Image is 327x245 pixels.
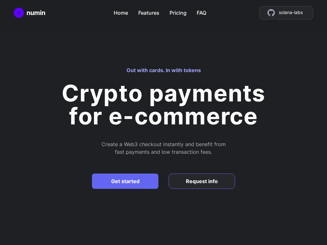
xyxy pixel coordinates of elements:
a: Home [114,6,128,17]
h1: Crypto payments for e-commerce [62,79,265,130]
a: Features [138,6,159,17]
a: Request info [169,174,235,189]
a: Home [14,8,45,18]
a: source code [259,6,313,19]
h3: Out with cards. In with tokens [126,66,201,74]
h2: Create a Web3 checkout instantly and benefit from fast payments and low transaction fees. [36,140,291,156]
a: Get started [92,174,158,189]
div: numin [27,8,45,17]
a: Pricing [170,6,186,17]
span: solana-labs [279,9,303,17]
a: FAQ [197,6,206,17]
